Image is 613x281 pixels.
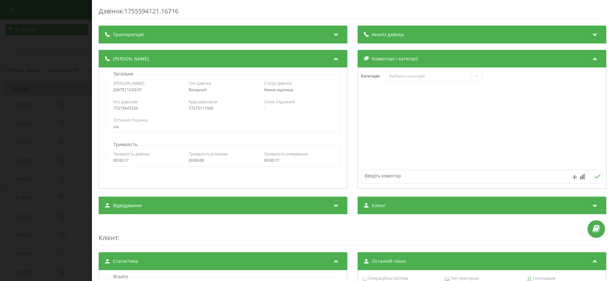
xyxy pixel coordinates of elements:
span: Останній сеанс [372,258,406,264]
span: Тривалість очікування [264,151,308,157]
span: Тривалість розмови [189,151,228,157]
span: Тривалість дзвінка [113,151,149,157]
span: Коментарі і категорії [372,56,418,62]
div: 77273111500 [189,106,257,111]
span: Клієнт [99,233,118,242]
span: З ким з'єднаний [264,99,295,105]
div: : [99,221,606,246]
p: Тривалість [112,141,139,148]
span: Куди дзвонили [189,99,217,105]
span: Аналіз дзвінка [372,31,404,38]
div: Виберіть категорію [389,74,469,79]
span: Остання сторінка [113,117,148,123]
div: - [264,106,333,111]
span: Тип дзвінка [189,80,211,86]
span: [PERSON_NAME] [113,80,144,86]
div: Дзвінок : 1755594121.16716 [99,7,606,19]
div: n/a [113,125,332,129]
span: [PERSON_NAME] [113,56,149,62]
div: 77273647234 [113,106,182,111]
span: Відвідування [113,202,142,209]
div: 00:00:17 [264,158,333,163]
span: Клієнт [372,202,386,209]
span: Хто дзвонив [113,99,137,105]
h4: Категорія : [361,74,387,78]
span: Немає відповіді [264,87,293,92]
div: [DATE] 12:02:01 [113,88,182,92]
div: 00:00:00 [189,158,257,163]
p: Всього [112,273,130,280]
p: Загальне [112,71,135,77]
span: Транскрипція [113,31,144,38]
span: Вихідний [189,87,207,92]
div: 00:00:17 [113,158,182,163]
span: Статус дзвінка [264,80,291,86]
span: Статистика [113,258,138,264]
